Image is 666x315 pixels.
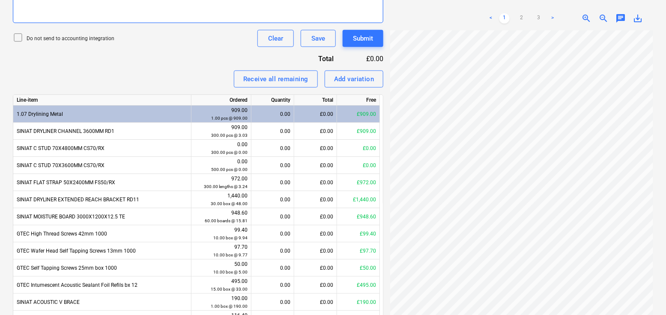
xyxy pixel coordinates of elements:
[195,243,248,259] div: 97.70
[195,175,248,191] div: 972.00
[486,13,496,24] a: Previous page
[17,282,137,288] span: GTEC Intumescent Acoustic Sealant Foil Refils bx 12
[213,253,248,257] small: 10.00 box @ 9.77
[195,226,248,242] div: 99.40
[294,140,337,157] div: £0.00
[17,180,115,185] span: SINIAT FLAT STRAP 50X2400MM FS50/RX
[534,13,544,24] a: Page 3
[337,225,380,242] div: £99.40
[17,248,136,254] span: GTEC Wafer Head Self Tapping Screws 13mm 1000
[195,294,248,310] div: 190.00
[294,95,337,106] div: Total
[294,106,337,123] div: £0.00
[195,124,248,139] div: 909.00
[337,174,380,191] div: £972.00
[255,242,290,259] div: 0.00
[337,208,380,225] div: £948.60
[211,201,248,206] small: 30.00 box @ 48.00
[195,192,248,208] div: 1,440.00
[348,54,384,64] div: £0.00
[17,299,80,305] span: SINIAT ACOUSTIC V BRACE
[255,225,290,242] div: 0.00
[211,167,248,172] small: 500.00 pcs @ 0.00
[337,242,380,259] div: £97.70
[13,140,191,157] div: SINIAT C STUD 70X4800MM CS70/RX
[268,33,283,44] div: Clear
[294,123,337,140] div: £0.00
[325,71,384,88] button: Add variation
[195,260,248,276] div: 50.00
[294,157,337,174] div: £0.00
[598,13,609,24] span: zoom_out
[255,208,290,225] div: 0.00
[211,116,248,121] small: 1.00 pcs @ 909.00
[337,123,380,140] div: £909.00
[211,133,248,138] small: 300.00 pcs @ 3.03
[257,30,294,47] button: Clear
[17,197,139,203] span: SINIAT DRYLINER EXTENDED REACH BRACKET RD11
[337,140,380,157] div: £0.00
[243,74,308,85] div: Receive all remaining
[334,74,374,85] div: Add variation
[337,259,380,277] div: £50.00
[204,184,248,189] small: 300.00 lengths @ 3.24
[195,106,248,122] div: 909.00
[191,95,251,106] div: Ordered
[205,218,248,223] small: 60.00 boards @ 15.81
[272,54,347,64] div: Total
[255,277,290,294] div: 0.00
[633,13,643,24] span: save_alt
[294,208,337,225] div: £0.00
[195,141,248,156] div: 0.00
[294,242,337,259] div: £0.00
[615,13,626,24] span: chat
[255,140,290,157] div: 0.00
[251,95,294,106] div: Quantity
[255,123,290,140] div: 0.00
[337,191,380,208] div: £1,440.00
[337,277,380,294] div: £495.00
[294,191,337,208] div: £0.00
[294,225,337,242] div: £0.00
[581,13,591,24] span: zoom_in
[547,13,558,24] a: Next page
[343,30,383,47] button: Submit
[255,106,290,123] div: 0.00
[195,158,248,174] div: 0.00
[13,95,191,106] div: Line-item
[301,30,336,47] button: Save
[294,259,337,277] div: £0.00
[337,294,380,311] div: £190.00
[294,277,337,294] div: £0.00
[517,13,527,24] a: Page 2
[337,157,380,174] div: £0.00
[337,106,380,123] div: £909.00
[255,259,290,277] div: 0.00
[499,13,510,24] a: Page 1 is your current page
[623,274,666,315] iframe: Chat Widget
[211,287,248,291] small: 15.00 box @ 33.00
[255,157,290,174] div: 0.00
[211,304,248,309] small: 1.00 box @ 190.00
[337,95,380,106] div: Free
[211,150,248,155] small: 300.00 pcs @ 0.00
[13,157,191,174] div: SINIAT C STUD 70X3600MM CS70/RX
[17,265,117,271] span: GTEC Self Tapping Screws 25mm box 1000
[255,294,290,311] div: 0.00
[195,209,248,225] div: 948.60
[213,270,248,274] small: 10.00 box @ 5.00
[353,33,373,44] div: Submit
[294,174,337,191] div: £0.00
[294,294,337,311] div: £0.00
[13,123,191,140] div: SINIAT DRYLINER CHANNEL 3600MM RD1
[195,277,248,293] div: 495.00
[213,236,248,240] small: 10.00 box @ 9.94
[17,231,107,237] span: GTEC High Thread Screws 42mm 1000
[17,111,63,117] span: 1.07 Drylining Metal
[311,33,325,44] div: Save
[27,35,114,42] p: Do not send to accounting integration
[234,71,318,88] button: Receive all remaining
[255,174,290,191] div: 0.00
[255,191,290,208] div: 0.00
